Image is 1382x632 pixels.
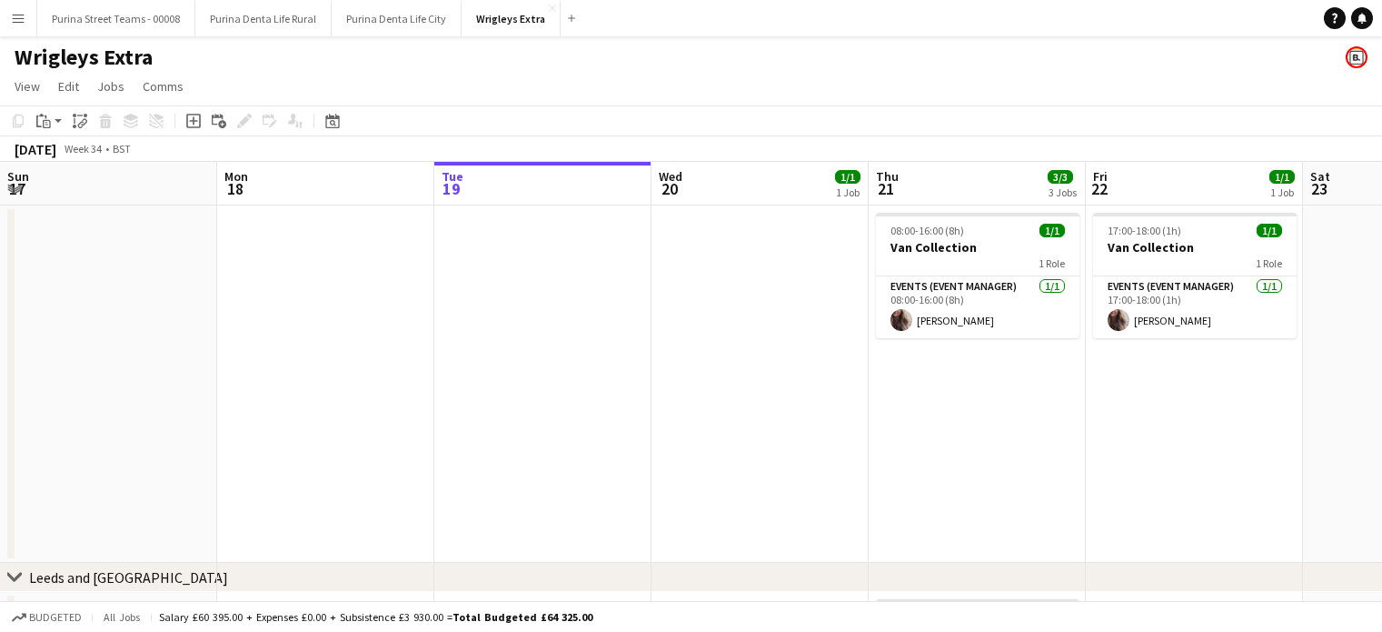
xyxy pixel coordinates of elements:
[1093,239,1297,256] h3: Van Collection
[7,168,29,185] span: Sun
[656,178,682,199] span: 20
[836,186,860,199] div: 1 Job
[1039,224,1065,237] span: 1/1
[1270,186,1294,199] div: 1 Job
[1049,186,1077,199] div: 3 Jobs
[9,607,85,627] button: Budgeted
[15,44,153,71] h1: Wrigleys Extra
[222,178,248,199] span: 18
[159,610,592,624] div: Salary £60 395.00 + Expenses £0.00 + Subsistence £3 930.00 =
[1346,46,1367,68] app-user-avatar: Bounce Activations Ltd
[15,78,40,95] span: View
[1048,170,1073,184] span: 3/3
[873,178,899,199] span: 21
[442,168,463,185] span: Tue
[1257,224,1282,237] span: 1/1
[1090,178,1108,199] span: 22
[876,213,1079,338] app-job-card: 08:00-16:00 (8h)1/1Van Collection1 RoleEvents (Event Manager)1/108:00-16:00 (8h)[PERSON_NAME]
[876,239,1079,256] h3: Van Collection
[439,178,463,199] span: 19
[1269,170,1295,184] span: 1/1
[90,75,132,98] a: Jobs
[452,610,592,624] span: Total Budgeted £64 325.00
[1307,178,1330,199] span: 23
[1108,224,1181,237] span: 17:00-18:00 (1h)
[15,140,56,158] div: [DATE]
[1093,168,1108,185] span: Fri
[51,75,86,98] a: Edit
[332,1,462,36] button: Purina Denta Life City
[60,142,105,155] span: Week 34
[224,168,248,185] span: Mon
[37,1,195,36] button: Purina Street Teams - 00008
[29,611,82,624] span: Budgeted
[1256,256,1282,270] span: 1 Role
[195,1,332,36] button: Purina Denta Life Rural
[143,78,184,95] span: Comms
[1310,168,1330,185] span: Sat
[29,568,228,587] div: Leeds and [GEOGRAPHIC_DATA]
[113,142,131,155] div: BST
[876,168,899,185] span: Thu
[462,1,561,36] button: Wrigleys Extra
[5,178,29,199] span: 17
[890,224,964,237] span: 08:00-16:00 (8h)
[58,78,79,95] span: Edit
[97,78,124,95] span: Jobs
[7,75,47,98] a: View
[659,168,682,185] span: Wed
[100,610,144,624] span: All jobs
[1093,276,1297,338] app-card-role: Events (Event Manager)1/117:00-18:00 (1h)[PERSON_NAME]
[835,170,860,184] span: 1/1
[135,75,191,98] a: Comms
[876,276,1079,338] app-card-role: Events (Event Manager)1/108:00-16:00 (8h)[PERSON_NAME]
[1093,213,1297,338] app-job-card: 17:00-18:00 (1h)1/1Van Collection1 RoleEvents (Event Manager)1/117:00-18:00 (1h)[PERSON_NAME]
[1039,256,1065,270] span: 1 Role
